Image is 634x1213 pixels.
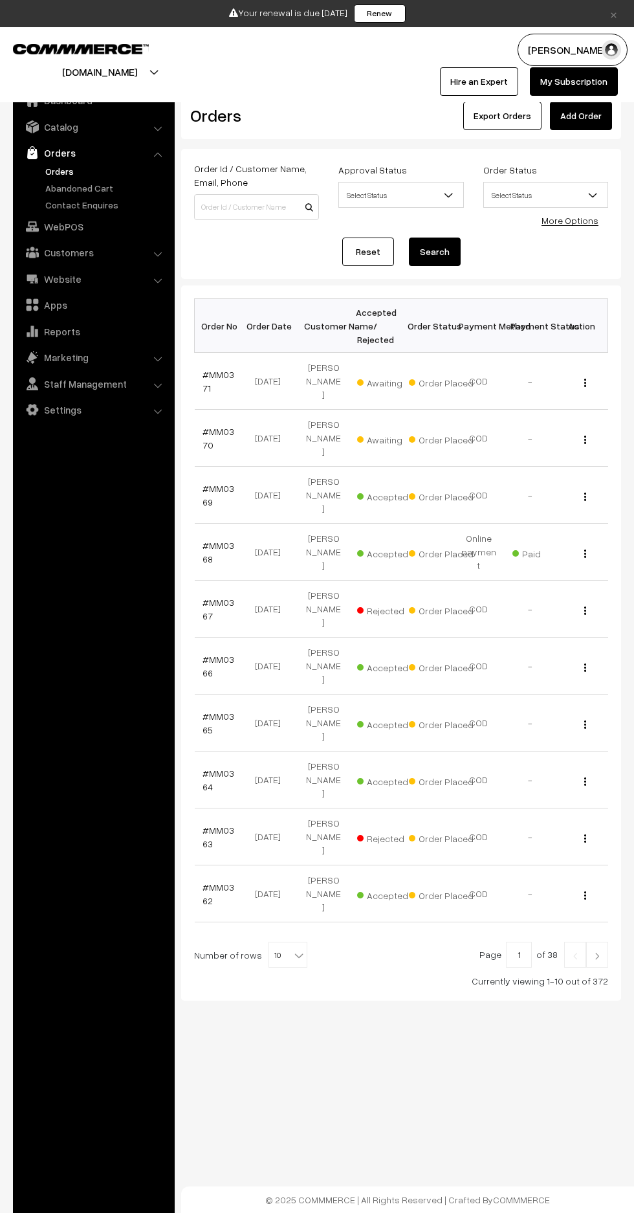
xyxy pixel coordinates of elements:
a: × [605,6,622,21]
a: Website [16,267,170,291]
img: Menu [584,550,586,558]
td: [DATE] [246,581,298,638]
a: Reset [342,238,394,266]
img: Menu [584,891,586,900]
span: Accepted [357,772,422,788]
img: Menu [584,777,586,786]
button: [DOMAIN_NAME] [17,56,182,88]
th: Order No [195,299,246,353]
img: Right [591,952,603,960]
img: Menu [584,493,586,501]
a: Add Order [550,102,612,130]
td: - [505,865,556,922]
td: [PERSON_NAME] [298,524,349,581]
td: - [505,751,556,808]
td: [PERSON_NAME] [298,581,349,638]
img: Menu [584,720,586,729]
a: #MM0369 [202,483,234,507]
img: Menu [584,379,586,387]
span: Accepted [357,885,422,902]
span: Accepted [357,544,422,561]
span: Order Placed [409,601,474,618]
img: Menu [584,606,586,615]
span: Select Status [483,182,608,208]
td: COD [453,695,505,751]
span: Rejected [357,829,422,845]
a: Reports [16,320,170,343]
img: Left [569,952,581,960]
a: COMMMERCE [493,1194,550,1205]
span: 10 [268,942,307,968]
span: Paid [512,544,577,561]
th: Order Date [246,299,298,353]
a: Renew [354,5,406,23]
span: of 38 [536,949,558,960]
td: [DATE] [246,467,298,524]
span: Order Placed [409,658,474,674]
td: [PERSON_NAME] [298,751,349,808]
a: #MM0362 [202,882,234,906]
span: Rejected [357,601,422,618]
span: Order Placed [409,715,474,731]
td: COD [453,638,505,695]
th: Action [556,299,608,353]
span: Order Placed [409,430,474,447]
a: Catalog [16,115,170,139]
span: Order Placed [409,544,474,561]
th: Payment Status [505,299,556,353]
a: COMMMERCE [13,40,126,56]
td: [PERSON_NAME] [298,467,349,524]
td: [DATE] [246,524,298,581]
td: [DATE] [246,353,298,410]
a: Apps [16,293,170,317]
th: Order Status [401,299,453,353]
td: [DATE] [246,638,298,695]
td: COD [453,581,505,638]
td: - [505,695,556,751]
span: Awaiting [357,373,422,390]
input: Order Id / Customer Name / Customer Email / Customer Phone [194,194,319,220]
span: Order Placed [409,373,474,390]
td: COD [453,808,505,865]
a: #MM0363 [202,825,234,849]
td: COD [453,410,505,467]
a: More Options [541,215,598,226]
a: #MM0364 [202,768,234,792]
a: #MM0365 [202,711,234,735]
label: Order Id / Customer Name, Email, Phone [194,162,319,189]
td: [PERSON_NAME] [298,638,349,695]
td: - [505,467,556,524]
span: Accepted [357,715,422,731]
button: [PERSON_NAME]… [518,34,628,66]
span: Page [479,949,501,960]
td: COD [453,467,505,524]
td: Online payment [453,524,505,581]
label: Order Status [483,163,537,177]
td: [PERSON_NAME] [298,410,349,467]
a: #MM0370 [202,426,234,451]
span: Order Placed [409,829,474,845]
span: Order Placed [409,885,474,902]
span: Select Status [484,184,607,206]
td: [DATE] [246,695,298,751]
a: Orders [16,141,170,164]
td: COD [453,353,505,410]
img: Menu [584,834,586,843]
a: WebPOS [16,215,170,238]
img: COMMMERCE [13,44,149,54]
span: Order Placed [409,487,474,504]
a: Orders [42,164,170,178]
td: - [505,638,556,695]
td: - [505,581,556,638]
a: Hire an Expert [440,67,518,96]
span: Accepted [357,487,422,504]
th: Payment Method [453,299,505,353]
span: Select Status [339,184,463,206]
span: Awaiting [357,430,422,447]
span: Accepted [357,658,422,674]
td: [PERSON_NAME] [298,695,349,751]
td: [PERSON_NAME] [298,808,349,865]
a: Settings [16,398,170,421]
td: [DATE] [246,751,298,808]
